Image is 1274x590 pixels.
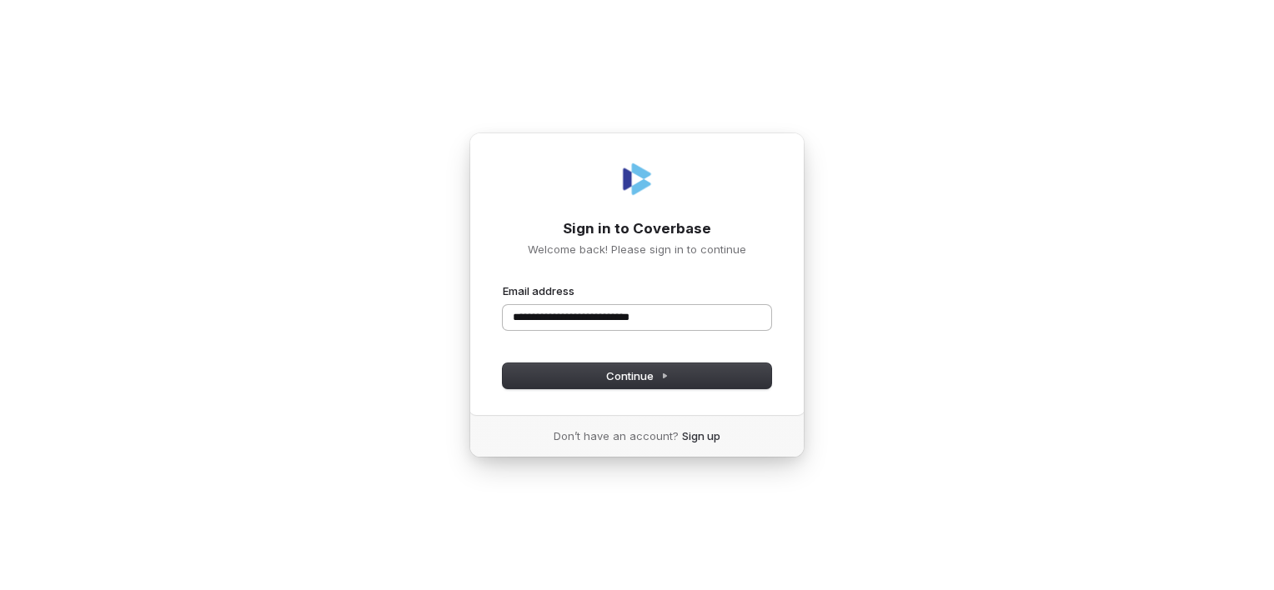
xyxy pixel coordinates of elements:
p: Welcome back! Please sign in to continue [503,242,771,257]
h1: Sign in to Coverbase [503,219,771,239]
label: Email address [503,283,574,298]
a: Sign up [682,428,720,443]
span: Continue [606,368,669,383]
button: Continue [503,363,771,388]
img: Coverbase [617,159,657,199]
span: Don’t have an account? [554,428,679,443]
